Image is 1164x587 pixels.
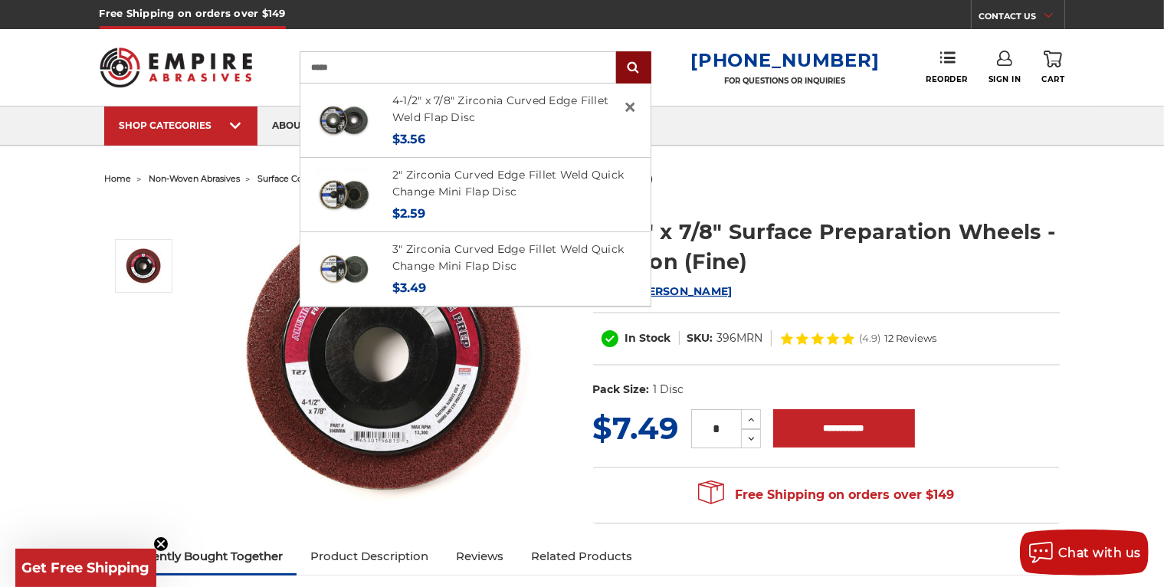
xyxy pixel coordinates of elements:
dd: 396MRN [717,330,763,346]
div: Get Free ShippingClose teaser [15,549,156,587]
a: [PHONE_NUMBER] [690,49,879,71]
img: Black Hawk Abrasives 4.5 inch curved edge flap disc [318,94,370,146]
a: CONTACT US [979,8,1064,29]
span: $3.49 [392,280,426,295]
span: Get Free Shipping [22,559,150,576]
span: (4.9) [860,333,881,343]
a: 2" Zirconia Curved Edge Fillet Weld Quick Change Mini Flap Disc [392,168,624,199]
span: $7.49 [593,409,679,447]
span: Sign In [989,74,1021,84]
a: Frequently Bought Together [105,539,297,573]
span: In Stock [625,331,671,345]
a: Product Description [297,539,442,573]
a: surface conditioning products [258,173,385,184]
a: Reorder [926,51,968,84]
span: $3.56 [392,132,425,146]
img: Empire Abrasives [100,38,253,97]
a: Reviews [442,539,517,573]
span: 12 Reviews [885,333,937,343]
img: Maroon Surface Prep Disc [236,201,543,507]
p: FOR QUESTIONS OR INQUIRIES [690,76,879,86]
dd: 1 Disc [653,382,684,398]
img: Maroon Surface Prep Disc [125,247,163,285]
a: [PERSON_NAME] [636,284,732,298]
a: 3" Zirconia Curved Edge Fillet Weld Quick Change Mini Flap Disc [392,242,624,274]
span: $2.59 [392,206,425,221]
a: Cart [1041,51,1064,84]
a: 4-1/2" x 7/8" Zirconia Curved Edge Fillet Weld Flap Disc [392,93,608,125]
button: Close teaser [153,536,169,552]
dt: SKU: [687,330,713,346]
h1: 4-1/2" x 7/8" Surface Preparation Wheels - Maroon (Fine) [593,217,1060,277]
a: home [105,173,132,184]
dt: Pack Size: [593,382,650,398]
span: Free Shipping on orders over $149 [698,480,954,510]
div: SHOP CATEGORIES [120,120,242,131]
span: × [623,92,637,122]
a: Close [618,95,642,120]
span: Chat with us [1058,546,1141,560]
span: Cart [1041,74,1064,84]
span: Reorder [926,74,968,84]
a: Related Products [517,539,646,573]
img: BHA 2 inch mini curved edge quick change flap discs [318,169,370,221]
input: Submit [618,53,649,84]
a: non-woven abrasives [149,173,241,184]
a: about us [257,107,337,146]
button: Chat with us [1020,530,1149,576]
img: BHA 3 inch quick change curved edge flap discs [318,243,370,295]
